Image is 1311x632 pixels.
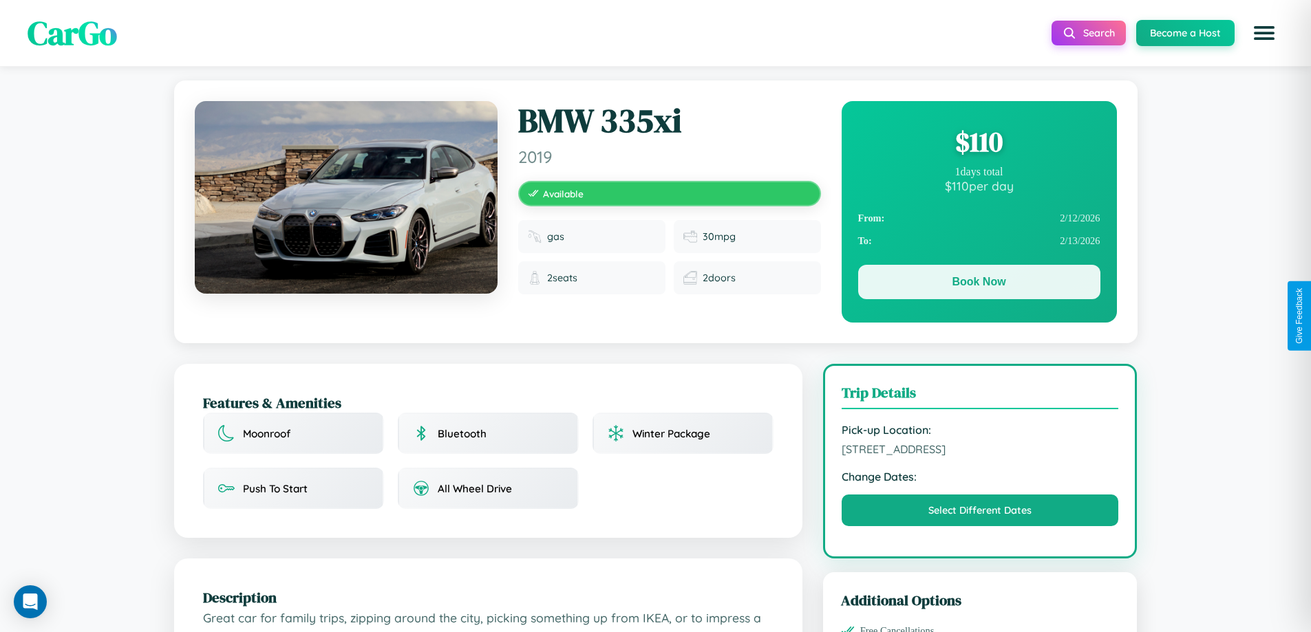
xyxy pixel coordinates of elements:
div: Give Feedback [1294,288,1304,344]
span: 30 mpg [703,230,736,243]
span: All Wheel Drive [438,482,512,495]
span: 2019 [518,146,821,167]
div: $ 110 [858,123,1100,160]
h2: Features & Amenities [203,393,774,413]
span: Search [1083,27,1115,39]
span: gas [547,230,564,243]
span: Available [543,188,584,199]
button: Search [1052,21,1126,45]
strong: Pick-up Location: [842,423,1119,437]
span: Winter Package [632,427,710,440]
span: Moonroof [243,427,290,440]
h3: Additional Options [841,590,1120,610]
span: 2 doors [703,272,736,284]
button: Book Now [858,265,1100,299]
h2: Description [203,587,774,607]
span: Bluetooth [438,427,487,440]
span: 2 seats [547,272,577,284]
img: BMW 335xi 2019 [195,101,498,294]
button: Select Different Dates [842,494,1119,526]
strong: To: [858,235,872,247]
img: Doors [683,271,697,285]
strong: Change Dates: [842,470,1119,483]
div: Open Intercom Messenger [14,585,47,618]
div: 2 / 13 / 2026 [858,230,1100,252]
h3: Trip Details [842,382,1119,409]
div: 1 days total [858,166,1100,178]
span: CarGo [28,10,117,56]
span: [STREET_ADDRESS] [842,442,1119,456]
img: Fuel type [528,230,542,243]
h1: BMW 335xi [518,101,821,141]
span: Push To Start [243,482,308,495]
img: Seats [528,271,542,285]
img: Fuel efficiency [683,230,697,243]
button: Become a Host [1136,20,1235,46]
strong: From: [858,213,885,224]
div: 2 / 12 / 2026 [858,207,1100,230]
button: Open menu [1245,14,1283,52]
div: $ 110 per day [858,178,1100,193]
